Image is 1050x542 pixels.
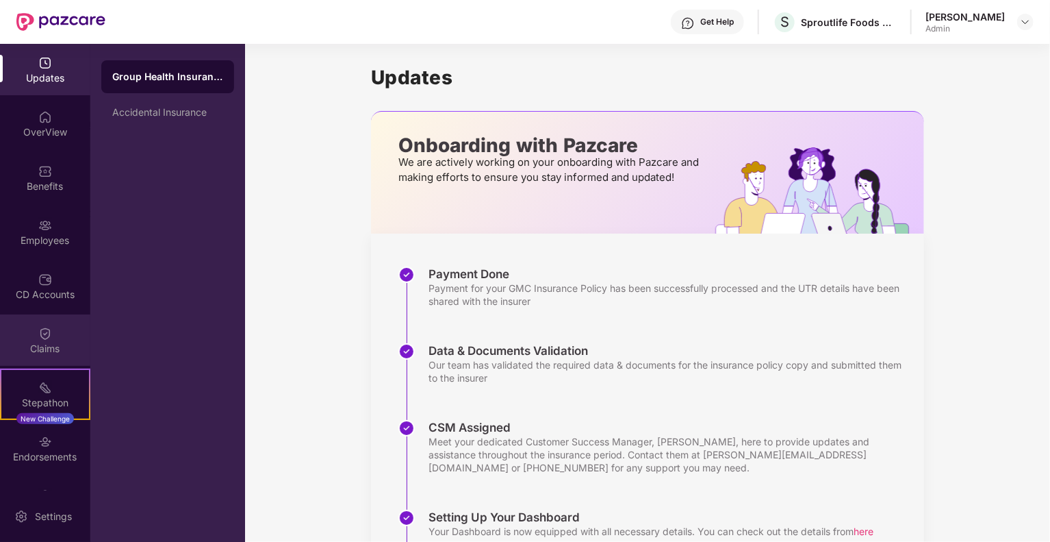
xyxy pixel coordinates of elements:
[801,16,897,29] div: Sproutlife Foods Private Limited
[428,510,873,525] div: Setting Up Your Dashboard
[715,147,924,234] img: hrOnboarding
[38,435,52,449] img: svg+xml;base64,PHN2ZyBpZD0iRW5kb3JzZW1lbnRzIiB4bWxucz0iaHR0cDovL3d3dy53My5vcmcvMjAwMC9zdmciIHdpZH...
[38,219,52,232] img: svg+xml;base64,PHN2ZyBpZD0iRW1wbG95ZWVzIiB4bWxucz0iaHR0cDovL3d3dy53My5vcmcvMjAwMC9zdmciIHdpZHRoPS...
[428,282,910,308] div: Payment for your GMC Insurance Policy has been successfully processed and the UTR details have be...
[1,396,89,410] div: Stepathon
[371,66,924,89] h1: Updates
[398,420,415,436] img: svg+xml;base64,PHN2ZyBpZD0iU3RlcC1Eb25lLTMyeDMyIiB4bWxucz0iaHR0cDovL3d3dy53My5vcmcvMjAwMC9zdmciIH...
[398,155,703,185] p: We are actively working on your onboarding with Pazcare and making efforts to ensure you stay inf...
[38,110,52,124] img: svg+xml;base64,PHN2ZyBpZD0iSG9tZSIgeG1sbnM9Imh0dHA6Ly93d3cudzMub3JnLzIwMDAvc3ZnIiB3aWR0aD0iMjAiIG...
[428,420,910,435] div: CSM Assigned
[1020,16,1031,27] img: svg+xml;base64,PHN2ZyBpZD0iRHJvcGRvd24tMzJ4MzIiIHhtbG5zPSJodHRwOi8vd3d3LnczLm9yZy8yMDAwL3N2ZyIgd2...
[398,267,415,283] img: svg+xml;base64,PHN2ZyBpZD0iU3RlcC1Eb25lLTMyeDMyIiB4bWxucz0iaHR0cDovL3d3dy53My5vcmcvMjAwMC9zdmciIH...
[700,16,734,27] div: Get Help
[428,435,910,474] div: Meet your dedicated Customer Success Manager, [PERSON_NAME], here to provide updates and assistan...
[38,381,52,395] img: svg+xml;base64,PHN2ZyB4bWxucz0iaHR0cDovL3d3dy53My5vcmcvMjAwMC9zdmciIHdpZHRoPSIyMSIgaGVpZ2h0PSIyMC...
[925,10,1005,23] div: [PERSON_NAME]
[681,16,695,30] img: svg+xml;base64,PHN2ZyBpZD0iSGVscC0zMngzMiIgeG1sbnM9Imh0dHA6Ly93d3cudzMub3JnLzIwMDAvc3ZnIiB3aWR0aD...
[31,510,76,523] div: Settings
[38,164,52,178] img: svg+xml;base64,PHN2ZyBpZD0iQmVuZWZpdHMiIHhtbG5zPSJodHRwOi8vd3d3LnczLm9yZy8yMDAwL3N2ZyIgd2lkdGg9Ij...
[14,510,28,523] img: svg+xml;base64,PHN2ZyBpZD0iU2V0dGluZy0yMHgyMCIgeG1sbnM9Imh0dHA6Ly93d3cudzMub3JnLzIwMDAvc3ZnIiB3aW...
[780,14,789,30] span: S
[398,139,703,151] p: Onboarding with Pazcare
[428,267,910,282] div: Payment Done
[398,343,415,360] img: svg+xml;base64,PHN2ZyBpZD0iU3RlcC1Eb25lLTMyeDMyIiB4bWxucz0iaHR0cDovL3d3dy53My5vcmcvMjAwMC9zdmciIH...
[38,489,52,503] img: svg+xml;base64,PHN2ZyBpZD0iTXlfT3JkZXJzIiBkYXRhLW5hbWU9Ik15IE9yZGVycyIgeG1sbnM9Imh0dHA6Ly93d3cudz...
[854,526,873,537] span: here
[428,358,910,384] div: Our team has validated the required data & documents for the insurance policy copy and submitted ...
[38,56,52,70] img: svg+xml;base64,PHN2ZyBpZD0iVXBkYXRlZCIgeG1sbnM9Imh0dHA6Ly93d3cudzMub3JnLzIwMDAvc3ZnIiB3aWR0aD0iMj...
[925,23,1005,34] div: Admin
[428,525,873,538] div: Your Dashboard is now equipped with all necessary details. You can check out the details from
[112,70,223,84] div: Group Health Insurance
[38,327,52,341] img: svg+xml;base64,PHN2ZyBpZD0iQ2xhaW0iIHhtbG5zPSJodHRwOi8vd3d3LnczLm9yZy8yMDAwL3N2ZyIgd2lkdGg9IjIwIi...
[16,13,105,31] img: New Pazcare Logo
[398,510,415,526] img: svg+xml;base64,PHN2ZyBpZD0iU3RlcC1Eb25lLTMyeDMyIiB4bWxucz0iaHR0cDovL3d3dy53My5vcmcvMjAwMC9zdmciIH...
[112,107,223,118] div: Accidental Insurance
[38,273,52,286] img: svg+xml;base64,PHN2ZyBpZD0iQ0RfQWNjb3VudHMiIGRhdGEtbmFtZT0iQ0QgQWNjb3VudHMiIHhtbG5zPSJodHRwOi8vd3...
[16,413,74,424] div: New Challenge
[428,343,910,358] div: Data & Documents Validation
